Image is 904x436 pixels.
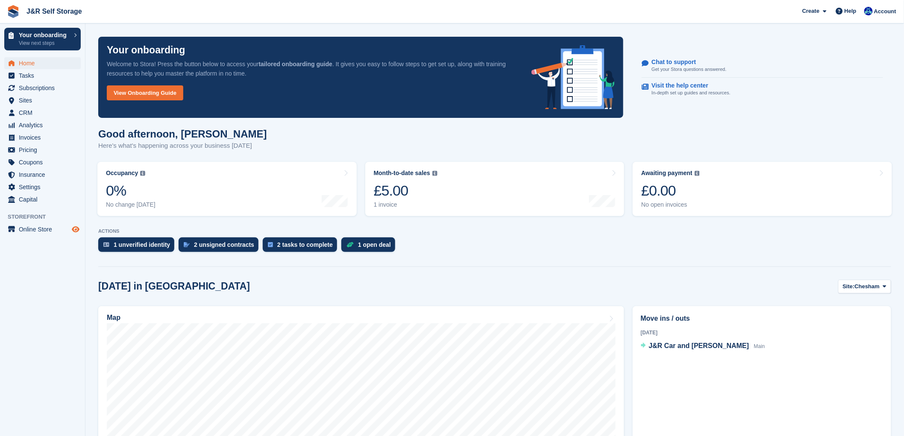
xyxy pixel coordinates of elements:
[19,132,70,143] span: Invoices
[23,4,85,18] a: J&R Self Storage
[4,132,81,143] a: menu
[365,162,625,216] a: Month-to-date sales £5.00 1 invoice
[4,82,81,94] a: menu
[4,119,81,131] a: menu
[140,171,145,176] img: icon-info-grey-7440780725fd019a000dd9b08b2336e03edf1995a4989e88bcd33f0948082b44.svg
[652,89,731,97] p: In-depth set up guides and resources.
[641,341,765,352] a: J&R Car and [PERSON_NAME] Main
[7,5,20,18] img: stora-icon-8386f47178a22dfd0bd8f6a31ec36ba5ce8667c1dd55bd0f319d3a0aa187defe.svg
[652,82,724,89] p: Visit the help center
[652,66,726,73] p: Get your Stora questions answered.
[114,241,170,248] div: 1 unverified identity
[19,39,70,47] p: View next steps
[103,242,109,247] img: verify_identity-adf6edd0f0f0b5bbfe63781bf79b02c33cf7c696d77639b501bdc392416b5a36.svg
[19,119,70,131] span: Analytics
[642,78,883,101] a: Visit the help center In-depth set up guides and resources.
[641,201,700,208] div: No open invoices
[432,171,437,176] img: icon-info-grey-7440780725fd019a000dd9b08b2336e03edf1995a4989e88bcd33f0948082b44.svg
[258,61,332,67] strong: tailored onboarding guide
[4,181,81,193] a: menu
[70,224,81,234] a: Preview store
[98,281,250,292] h2: [DATE] in [GEOGRAPHIC_DATA]
[4,169,81,181] a: menu
[106,170,138,177] div: Occupancy
[4,107,81,119] a: menu
[194,241,254,248] div: 2 unsigned contracts
[98,141,267,151] p: Here's what's happening across your business [DATE]
[754,343,765,349] span: Main
[341,237,399,256] a: 1 open deal
[263,237,341,256] a: 2 tasks to complete
[802,7,819,15] span: Create
[98,228,891,234] p: ACTIONS
[106,182,156,199] div: 0%
[19,32,70,38] p: Your onboarding
[19,70,70,82] span: Tasks
[374,170,430,177] div: Month-to-date sales
[358,241,391,248] div: 1 open deal
[641,182,700,199] div: £0.00
[633,162,892,216] a: Awaiting payment £0.00 No open invoices
[107,59,518,78] p: Welcome to Stora! Press the button below to access your . It gives you easy to follow steps to ge...
[4,144,81,156] a: menu
[864,7,873,15] img: Steve Revell
[19,94,70,106] span: Sites
[19,57,70,69] span: Home
[184,242,190,247] img: contract_signature_icon-13c848040528278c33f63329250d36e43548de30e8caae1d1a13099fd9432cc5.svg
[641,313,883,324] h2: Move ins / outs
[107,314,120,322] h2: Map
[107,45,185,55] p: Your onboarding
[4,156,81,168] a: menu
[642,54,883,78] a: Chat to support Get your Stora questions answered.
[4,70,81,82] a: menu
[374,182,437,199] div: £5.00
[8,213,85,221] span: Storefront
[374,201,437,208] div: 1 invoice
[19,193,70,205] span: Capital
[695,171,700,176] img: icon-info-grey-7440780725fd019a000dd9b08b2336e03edf1995a4989e88bcd33f0948082b44.svg
[19,82,70,94] span: Subscriptions
[652,59,719,66] p: Chat to support
[106,201,156,208] div: No change [DATE]
[4,94,81,106] a: menu
[838,280,891,294] button: Site: Chesham
[641,170,693,177] div: Awaiting payment
[98,128,267,140] h1: Good afternoon, [PERSON_NAME]
[531,45,615,109] img: onboarding-info-6c161a55d2c0e0a8cae90662b2fe09162a5109e8cc188191df67fb4f79e88e88.svg
[4,57,81,69] a: menu
[277,241,333,248] div: 2 tasks to complete
[98,237,179,256] a: 1 unverified identity
[874,7,896,16] span: Account
[346,242,354,248] img: deal-1b604bf984904fb50ccaf53a9ad4b4a5d6e5aea283cecdc64d6e3604feb123c2.svg
[641,329,883,337] div: [DATE]
[4,28,81,50] a: Your onboarding View next steps
[649,342,749,349] span: J&R Car and [PERSON_NAME]
[97,162,357,216] a: Occupancy 0% No change [DATE]
[4,193,81,205] a: menu
[19,169,70,181] span: Insurance
[268,242,273,247] img: task-75834270c22a3079a89374b754ae025e5fb1db73e45f91037f5363f120a921f8.svg
[4,223,81,235] a: menu
[19,181,70,193] span: Settings
[845,7,857,15] span: Help
[19,107,70,119] span: CRM
[19,223,70,235] span: Online Store
[107,85,183,100] a: View Onboarding Guide
[179,237,263,256] a: 2 unsigned contracts
[843,282,855,291] span: Site:
[19,144,70,156] span: Pricing
[855,282,880,291] span: Chesham
[19,156,70,168] span: Coupons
